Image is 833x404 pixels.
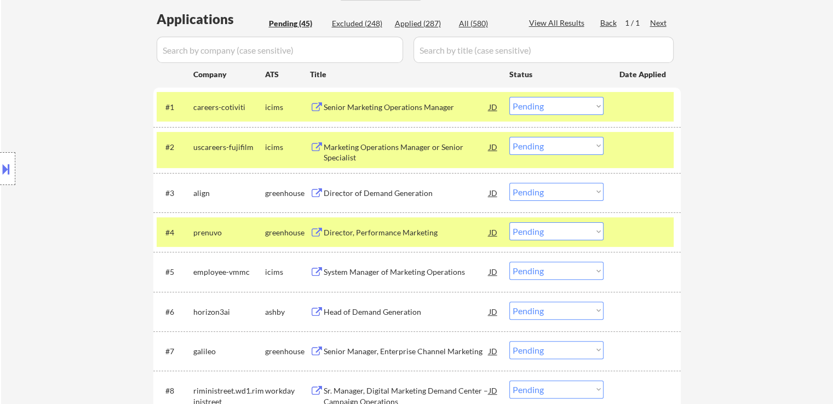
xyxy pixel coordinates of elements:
div: greenhouse [265,188,310,199]
div: align [193,188,265,199]
div: JD [488,341,499,361]
div: #7 [165,346,185,357]
div: workday [265,385,310,396]
div: ashby [265,307,310,318]
div: Next [650,18,668,28]
div: Senior Manager, Enterprise Channel Marketing [324,346,489,357]
div: Director of Demand Generation [324,188,489,199]
div: All (580) [459,18,514,29]
div: JD [488,183,499,203]
div: greenhouse [265,227,310,238]
div: icims [265,267,310,278]
div: JD [488,97,499,117]
div: galileo [193,346,265,357]
div: JD [488,137,499,157]
div: Back [600,18,618,28]
div: ATS [265,69,310,80]
div: Status [509,64,604,84]
div: JD [488,302,499,321]
input: Search by title (case sensitive) [413,37,674,63]
input: Search by company (case sensitive) [157,37,403,63]
div: uscareers-fujifilm [193,142,265,153]
div: greenhouse [265,346,310,357]
div: JD [488,380,499,400]
div: Head of Demand Generation [324,307,489,318]
div: Excluded (248) [332,18,387,29]
div: careers-cotiviti [193,102,265,113]
div: prenuvo [193,227,265,238]
div: #5 [165,267,185,278]
div: 1 / 1 [625,18,650,28]
div: Pending (45) [269,18,324,29]
div: Date Applied [619,69,668,80]
div: System Manager of Marketing Operations [324,267,489,278]
div: horizon3ai [193,307,265,318]
div: Applications [157,13,265,26]
div: Title [310,69,499,80]
div: Applied (287) [395,18,450,29]
div: Director, Performance Marketing [324,227,489,238]
div: JD [488,262,499,281]
div: employee-vmmc [193,267,265,278]
div: #8 [165,385,185,396]
div: Senior Marketing Operations Manager [324,102,489,113]
div: icims [265,102,310,113]
div: icims [265,142,310,153]
div: #6 [165,307,185,318]
div: Marketing Operations Manager or Senior Specialist [324,142,489,163]
div: View All Results [529,18,588,28]
div: JD [488,222,499,242]
div: Company [193,69,265,80]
